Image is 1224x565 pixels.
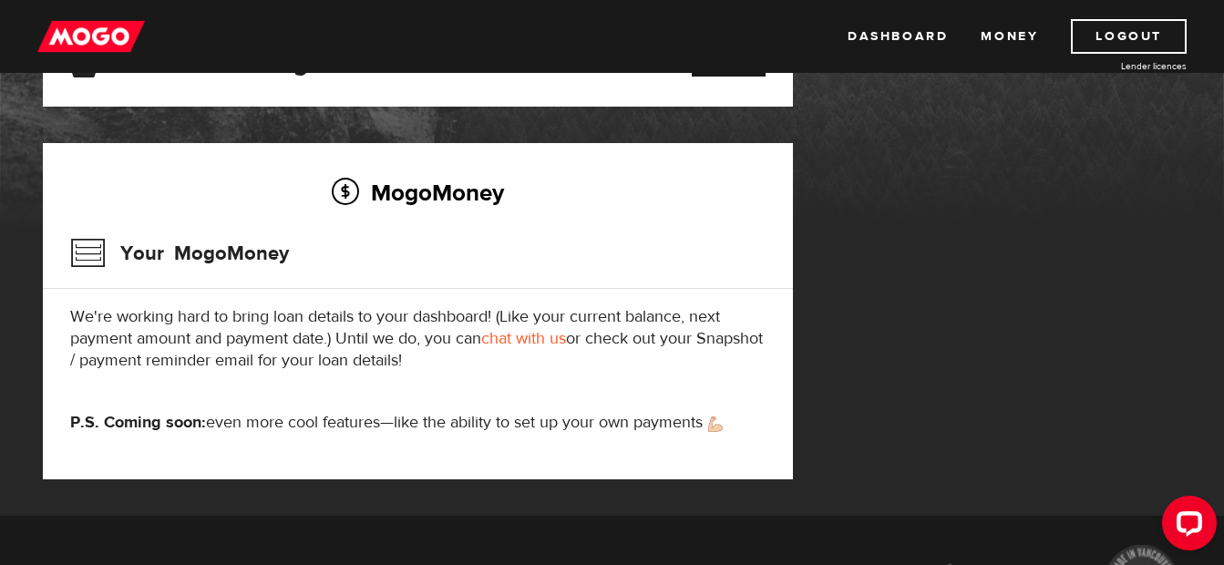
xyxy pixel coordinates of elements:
a: Money [981,19,1038,54]
a: Lender licences [1050,59,1187,73]
a: Dashboard [848,19,948,54]
strong: P.S. Coming soon: [70,412,206,433]
img: strong arm emoji [708,416,723,432]
a: Logout [1071,19,1187,54]
p: We're working hard to bring loan details to your dashboard! (Like your current balance, next paym... [70,306,766,372]
h3: Your MogoMoney [70,230,289,277]
p: even more cool features—like the ability to set up your own payments [70,412,766,434]
img: mogo_logo-11ee424be714fa7cbb0f0f49df9e16ec.png [37,19,145,54]
a: chat with us [481,328,566,349]
iframe: LiveChat chat widget [1147,488,1224,565]
h2: MogoMoney [70,173,766,211]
